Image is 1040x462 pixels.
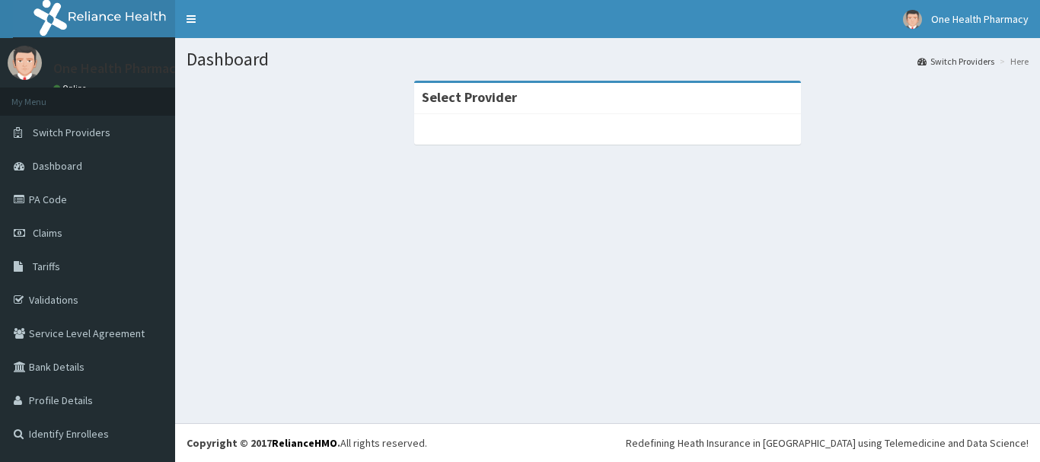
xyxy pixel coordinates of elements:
footer: All rights reserved. [175,423,1040,462]
span: Switch Providers [33,126,110,139]
span: One Health Pharmacy [931,12,1029,26]
img: User Image [903,10,922,29]
a: Online [53,83,90,94]
span: Dashboard [33,159,82,173]
a: Switch Providers [917,55,994,68]
strong: Copyright © 2017 . [187,436,340,450]
span: Tariffs [33,260,60,273]
li: Here [996,55,1029,68]
div: Redefining Heath Insurance in [GEOGRAPHIC_DATA] using Telemedicine and Data Science! [626,435,1029,451]
a: RelianceHMO [272,436,337,450]
p: One Health Pharmacy [53,62,183,75]
img: User Image [8,46,42,80]
strong: Select Provider [422,88,517,106]
h1: Dashboard [187,49,1029,69]
span: Claims [33,226,62,240]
